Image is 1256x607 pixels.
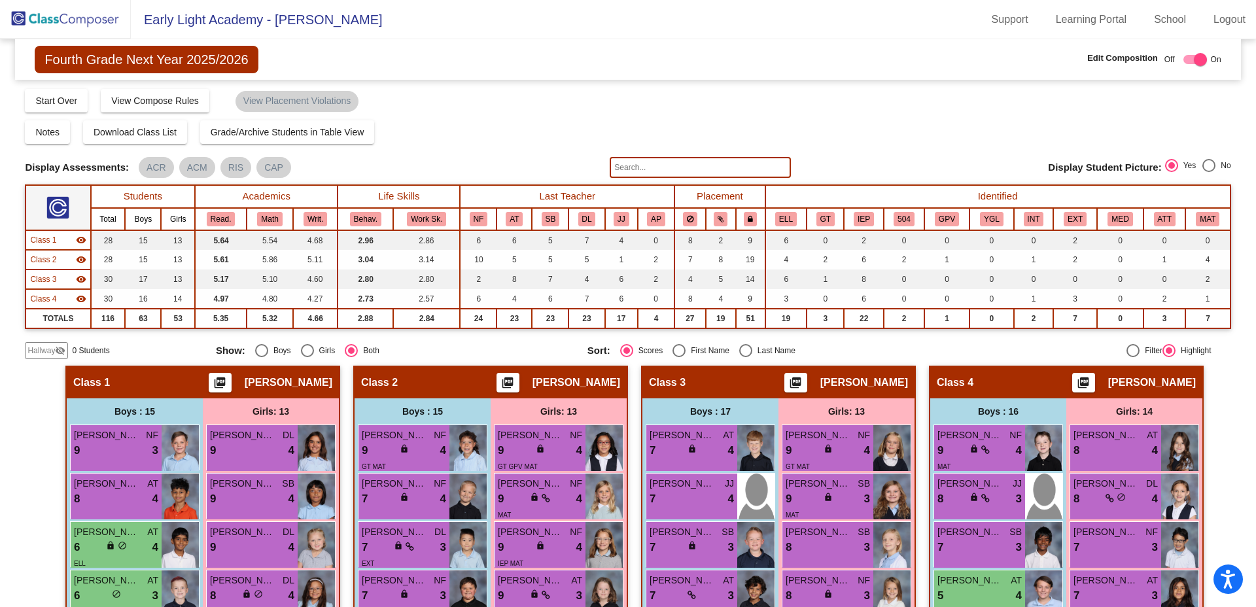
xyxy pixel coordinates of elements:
td: 51 [736,309,765,328]
td: 4.68 [293,230,338,250]
th: Life Skills [338,185,460,208]
span: Class 1 [30,234,56,246]
td: 0 [1014,230,1054,250]
span: 4 [288,442,294,459]
td: 19 [736,250,765,269]
mat-chip: ACM [179,157,215,178]
span: [PERSON_NAME] [820,376,908,389]
td: 6 [765,230,807,250]
span: Off [1164,54,1175,65]
td: 9 [736,230,765,250]
span: On [1211,54,1221,65]
button: YGL [980,212,1003,226]
td: 17 [125,269,161,289]
th: Students [91,185,196,208]
mat-icon: picture_as_pdf [788,376,803,394]
button: Print Students Details [209,373,232,392]
td: 1 [924,250,969,269]
td: 5 [532,250,568,269]
span: 4 [576,442,582,459]
span: 4 [440,442,446,459]
td: 5.11 [293,250,338,269]
button: Download Class List [83,120,187,144]
span: Hallway [27,345,55,356]
td: 24 [460,309,497,328]
mat-radio-group: Select an option [1165,159,1231,176]
mat-icon: picture_as_pdf [212,376,228,394]
span: Fourth Grade Next Year 2025/2026 [35,46,258,73]
td: 2.86 [393,230,460,250]
td: 0 [969,289,1013,309]
td: 5.32 [247,309,293,328]
td: 5.10 [247,269,293,289]
td: 4.97 [195,289,247,309]
mat-icon: picture_as_pdf [1075,376,1091,394]
div: Girls: 13 [491,398,627,425]
td: 0 [1053,269,1096,289]
span: [PERSON_NAME] [1073,428,1139,442]
td: 0 [1097,289,1143,309]
div: Both [358,345,379,356]
td: 0 [1097,309,1143,328]
td: 2 [1053,230,1096,250]
th: Placement [674,185,765,208]
td: 28 [91,250,126,269]
td: 3 [765,289,807,309]
button: GT [816,212,835,226]
span: Edit Composition [1087,52,1158,65]
button: ELL [775,212,797,226]
td: 0 [807,289,844,309]
div: Boys : 17 [642,398,778,425]
td: 30 [91,289,126,309]
td: 22 [844,309,884,328]
button: Work Sk. [407,212,446,226]
span: 9 [786,442,792,459]
span: [PERSON_NAME] [PERSON_NAME] [362,428,427,442]
td: 16 [125,289,161,309]
a: Learning Portal [1045,9,1138,30]
td: 0 [884,269,924,289]
td: 4.27 [293,289,338,309]
span: Sort: [587,345,610,356]
span: [PERSON_NAME] [498,428,563,442]
span: NF [1009,428,1022,442]
div: Girls: 13 [203,398,339,425]
td: 6 [844,250,884,269]
td: 1 [807,269,844,289]
span: [PERSON_NAME] [532,376,620,389]
span: View Compose Rules [111,95,199,106]
td: 4 [638,309,674,328]
button: Print Students Details [784,373,807,392]
td: 7 [1185,309,1230,328]
td: 14 [736,269,765,289]
td: 5 [706,269,736,289]
th: 504 Plan [884,208,924,230]
td: 2.80 [338,269,393,289]
td: 2.84 [393,309,460,328]
td: 2.88 [338,309,393,328]
button: Print Students Details [1072,373,1095,392]
div: Girls: 13 [778,398,915,425]
td: 2.73 [338,289,393,309]
mat-chip: View Placement Violations [235,91,358,112]
button: Math [257,212,282,226]
span: Display Student Picture: [1048,162,1161,173]
button: Start Over [25,89,88,113]
th: Extrovert [1053,208,1096,230]
td: 0 [638,230,674,250]
td: 13 [161,230,195,250]
span: Class 3 [649,376,686,389]
td: 13 [161,269,195,289]
a: School [1143,9,1196,30]
span: 7 [650,442,655,459]
button: 504 [894,212,915,226]
td: 53 [161,309,195,328]
div: Filter [1140,345,1162,356]
button: EXT [1064,212,1087,226]
td: 5 [568,250,604,269]
button: SB [542,212,560,226]
div: Boys : 15 [67,398,203,425]
td: 6 [844,289,884,309]
td: 30 [91,269,126,289]
td: 7 [532,269,568,289]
